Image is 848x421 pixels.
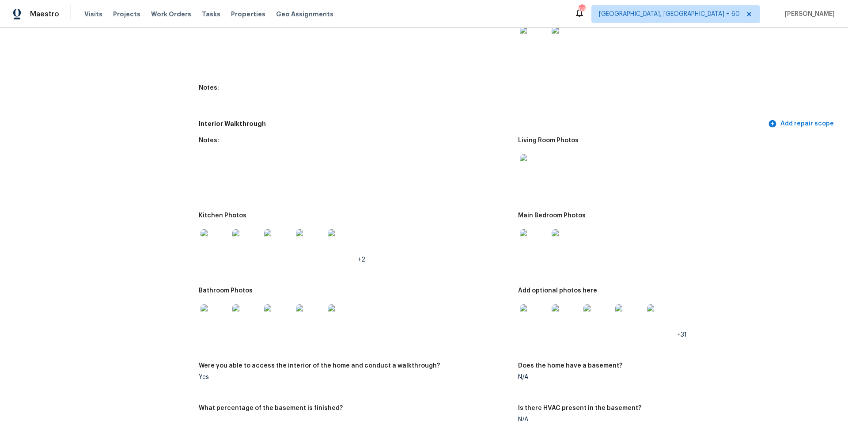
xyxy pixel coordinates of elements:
span: Work Orders [151,10,191,19]
h5: What percentage of the basement is finished? [199,405,343,411]
div: N/A [518,374,830,380]
h5: Kitchen Photos [199,212,246,219]
div: 685 [579,5,585,14]
span: +2 [358,257,365,263]
h5: Living Room Photos [518,137,579,144]
span: Visits [84,10,102,19]
span: [GEOGRAPHIC_DATA], [GEOGRAPHIC_DATA] + 60 [599,10,740,19]
span: Geo Assignments [276,10,333,19]
h5: Notes: [199,85,219,91]
span: Tasks [202,11,220,17]
span: +31 [677,332,687,338]
span: Properties [231,10,265,19]
span: Add repair scope [770,118,834,129]
h5: Interior Walkthrough [199,119,766,129]
h5: Bathroom Photos [199,288,253,294]
h5: Add optional photos here [518,288,597,294]
button: Add repair scope [766,116,837,132]
h5: Main Bedroom Photos [518,212,586,219]
span: [PERSON_NAME] [781,10,835,19]
div: Yes [199,374,511,380]
h5: Were you able to access the interior of the home and conduct a walkthrough? [199,363,440,369]
span: Maestro [30,10,59,19]
h5: Is there HVAC present in the basement? [518,405,641,411]
span: Projects [113,10,140,19]
h5: Does the home have a basement? [518,363,622,369]
h5: Notes: [199,137,219,144]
